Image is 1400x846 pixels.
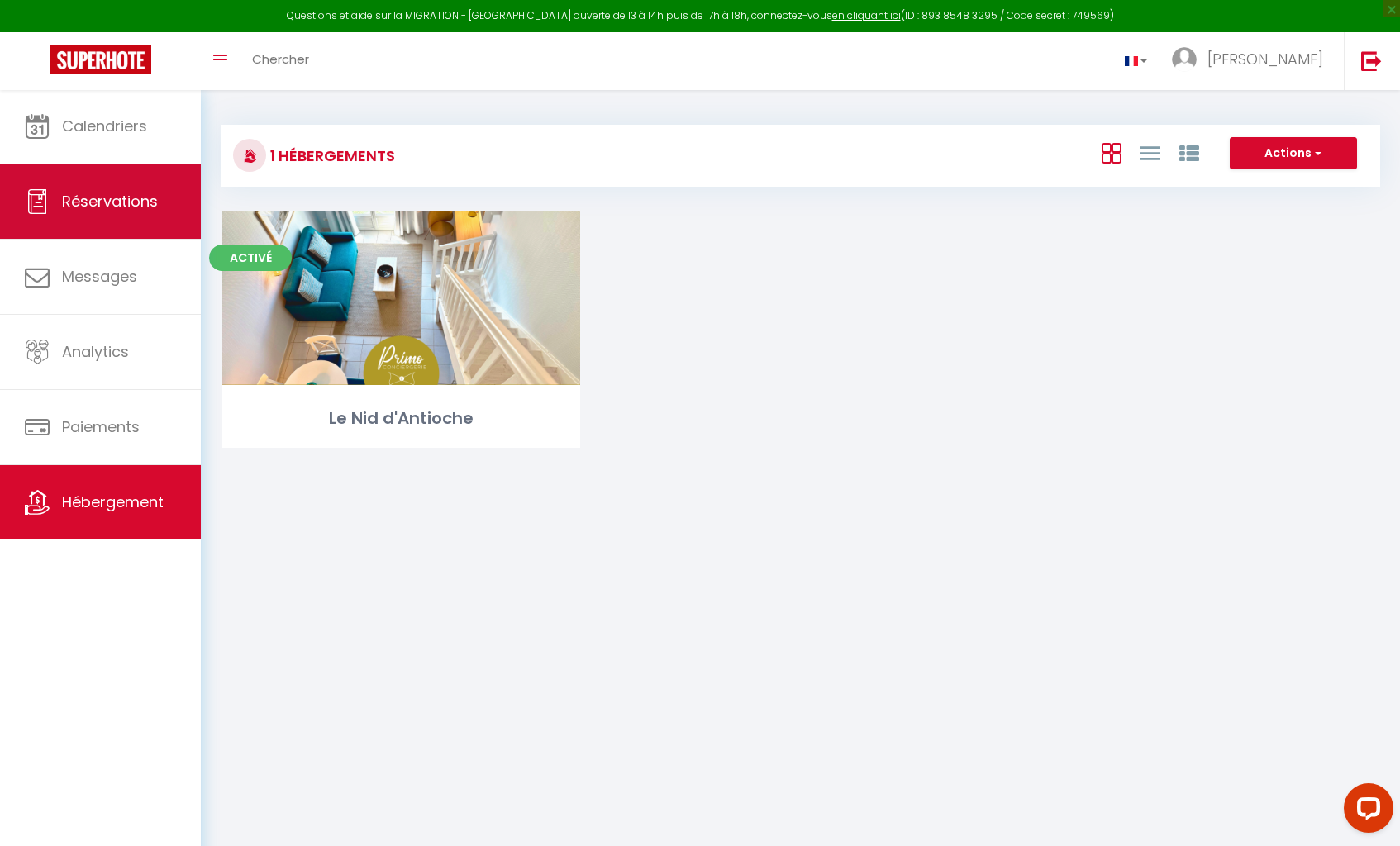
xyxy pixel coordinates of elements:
div: Le Nid d'Antioche [222,406,580,431]
a: Vue en Liste [1140,139,1160,166]
img: Super Booking [50,45,151,74]
img: ... [1172,47,1197,72]
span: Calendriers [62,116,147,136]
span: Paiements [62,416,140,437]
a: en cliquant ici [832,8,901,22]
a: ... [PERSON_NAME] [1160,32,1344,90]
button: Actions [1230,137,1357,170]
img: logout [1361,50,1382,71]
span: Messages [62,266,137,287]
span: Réservations [62,191,158,211]
a: Chercher [240,32,321,90]
span: [PERSON_NAME] [1207,49,1323,69]
h3: 1 Hébergements [266,137,395,174]
span: Hébergement [62,492,164,512]
a: Vue par Groupe [1179,139,1199,166]
a: Editer [351,282,450,315]
span: Analytics [62,341,129,362]
span: Chercher [252,50,309,68]
iframe: LiveChat chat widget [1331,777,1400,846]
a: Vue en Box [1102,139,1121,166]
span: Activé [209,245,292,271]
